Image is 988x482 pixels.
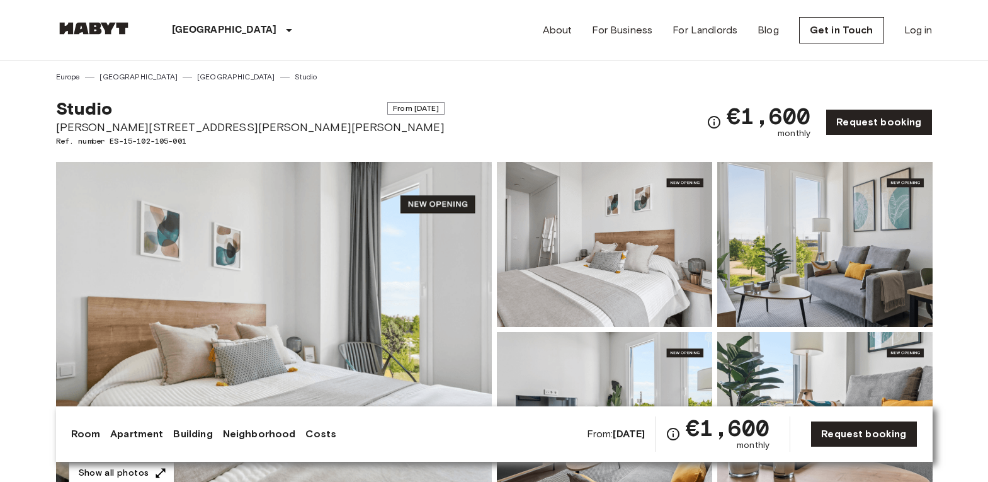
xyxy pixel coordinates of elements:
[707,115,722,130] svg: Check cost overview for full price breakdown. Please note that discounts apply to new joiners onl...
[71,427,101,442] a: Room
[99,71,178,83] a: [GEOGRAPHIC_DATA]
[197,71,275,83] a: [GEOGRAPHIC_DATA]
[295,71,317,83] a: Studio
[613,428,645,440] b: [DATE]
[223,427,296,442] a: Neighborhood
[758,23,779,38] a: Blog
[305,427,336,442] a: Costs
[497,162,712,327] img: Picture of unit ES-15-102-105-001
[173,427,212,442] a: Building
[673,23,737,38] a: For Landlords
[56,22,132,35] img: Habyt
[587,427,645,441] span: From:
[686,416,769,439] span: €1,600
[799,17,884,43] a: Get in Touch
[727,105,810,127] span: €1,600
[826,109,932,135] a: Request booking
[904,23,933,38] a: Log in
[543,23,572,38] a: About
[56,135,445,147] span: Ref. number ES-15-102-105-001
[110,427,163,442] a: Apartment
[387,102,445,115] span: From [DATE]
[778,127,810,140] span: monthly
[56,71,81,83] a: Europe
[172,23,277,38] p: [GEOGRAPHIC_DATA]
[810,421,917,447] a: Request booking
[592,23,652,38] a: For Business
[56,98,113,119] span: Studio
[717,162,933,327] img: Picture of unit ES-15-102-105-001
[737,439,769,452] span: monthly
[666,427,681,442] svg: Check cost overview for full price breakdown. Please note that discounts apply to new joiners onl...
[56,119,445,135] span: [PERSON_NAME][STREET_ADDRESS][PERSON_NAME][PERSON_NAME]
